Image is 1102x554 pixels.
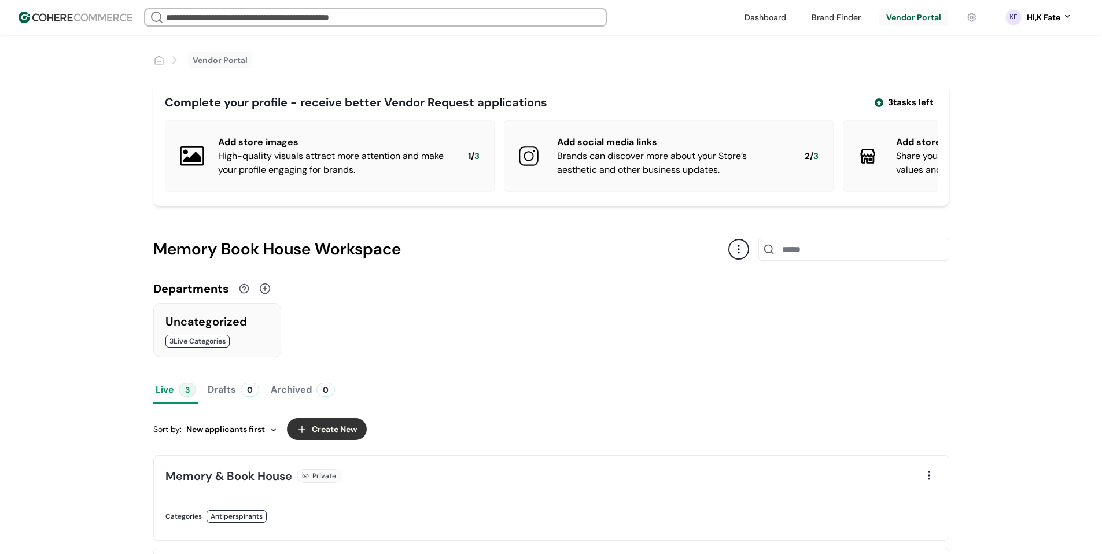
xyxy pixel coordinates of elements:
a: Vendor Portal [193,54,248,67]
div: Complete your profile - receive better Vendor Request applications [165,94,547,111]
div: 0 [316,383,335,397]
div: Sort by: [153,423,278,435]
div: 3 [179,383,196,397]
div: 0 [241,383,259,397]
span: 1 [468,150,471,163]
button: Live [153,376,198,404]
span: New applicants first [186,423,265,435]
span: / [810,150,813,163]
div: High-quality visuals attract more attention and make your profile engaging for brands. [218,149,449,177]
div: Hi, K Fate [1027,12,1060,24]
img: Cohere Logo [19,12,132,23]
button: Hi,K Fate [1027,12,1072,24]
span: 2 [805,150,810,163]
button: Create New [287,418,367,440]
div: Brands can discover more about your Store’s aesthetic and other business updates. [557,149,786,177]
span: 3 tasks left [888,96,933,109]
svg: 0 percent [1005,9,1022,26]
nav: breadcrumb [153,52,252,68]
div: Memory Book House Workspace [153,237,728,261]
button: Archived [268,376,337,404]
div: Add store images [218,135,449,149]
div: Departments [153,280,229,297]
span: 3 [813,150,819,163]
button: Drafts [205,376,261,404]
div: Add social media links [557,135,786,149]
span: 3 [474,150,480,163]
span: / [471,150,474,163]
